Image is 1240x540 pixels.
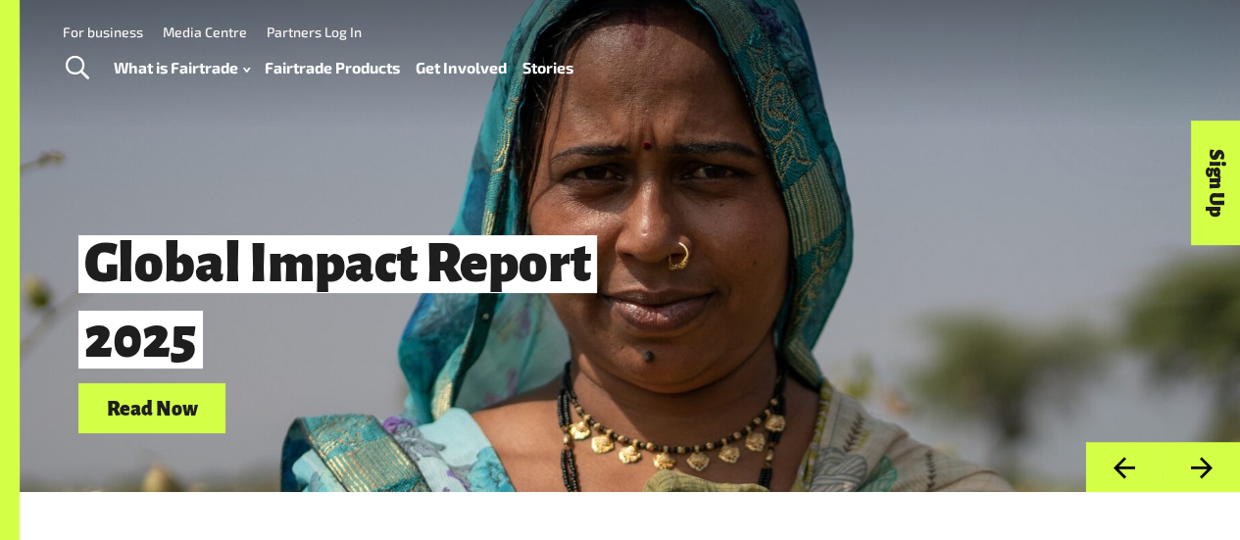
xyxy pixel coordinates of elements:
a: Fairtrade Products [265,54,400,81]
a: Media Centre [163,24,247,40]
button: Next [1163,442,1240,492]
a: Read Now [78,383,225,433]
a: Get Involved [416,54,507,81]
a: Stories [522,54,573,81]
span: Global Impact Report 2025 [78,235,597,368]
a: Partners Log In [267,24,362,40]
a: What is Fairtrade [114,54,250,81]
a: Toggle Search [53,44,101,93]
button: Previous [1085,442,1163,492]
img: Fairtrade Australia New Zealand logo [1110,21,1185,103]
a: For business [63,24,143,40]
